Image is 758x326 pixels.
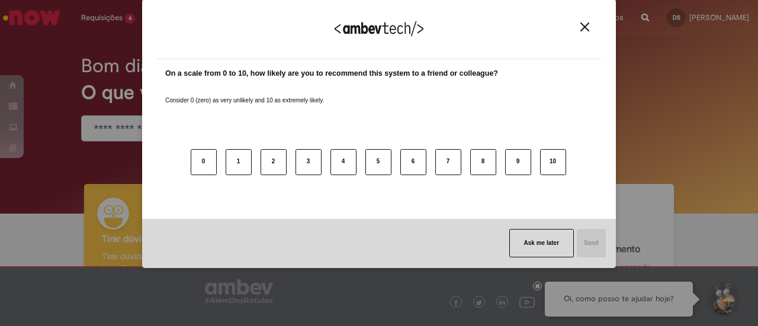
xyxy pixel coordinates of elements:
img: Logo Ambevtech [335,21,423,36]
button: 5 [365,149,391,175]
img: Close [580,22,589,31]
button: 10 [540,149,566,175]
button: 6 [400,149,426,175]
button: 8 [470,149,496,175]
button: Ask me later [509,229,574,257]
label: On a scale from 0 to 10, how likely are you to recommend this system to a friend or colleague? [165,68,498,79]
button: 1 [226,149,252,175]
label: Consider 0 (zero) as very unlikely and 10 as extremely likely. [165,82,324,105]
button: 3 [296,149,322,175]
button: 7 [435,149,461,175]
button: 2 [261,149,287,175]
button: Close [577,22,593,32]
button: 0 [191,149,217,175]
button: 4 [330,149,356,175]
button: 9 [505,149,531,175]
